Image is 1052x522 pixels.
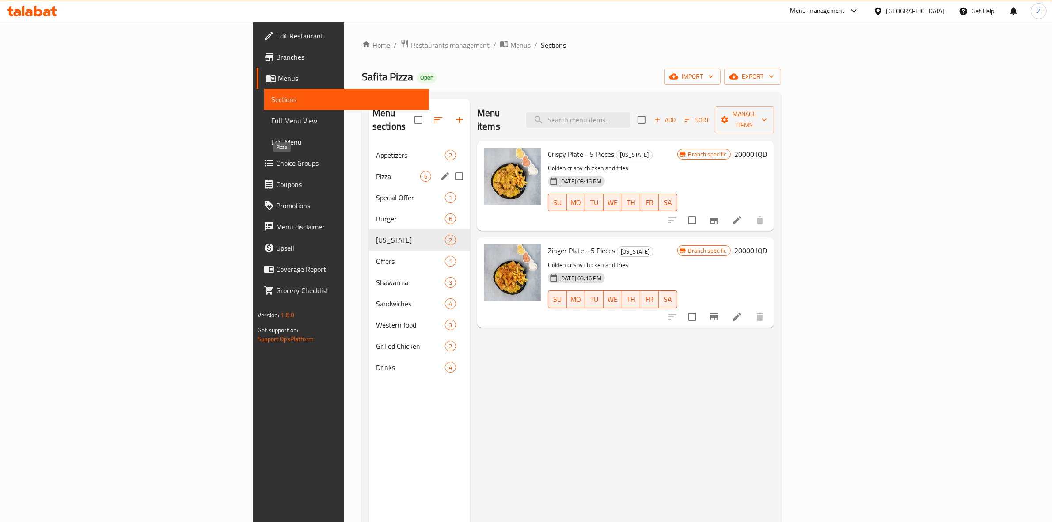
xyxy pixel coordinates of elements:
[548,290,567,308] button: SU
[276,264,422,274] span: Coverage Report
[886,6,945,16] div: [GEOGRAPHIC_DATA]
[276,243,422,253] span: Upsell
[734,148,767,160] h6: 20000 IQD
[264,110,429,131] a: Full Menu View
[510,40,531,50] span: Menus
[659,194,677,211] button: SA
[653,115,677,125] span: Add
[281,309,295,321] span: 1.0.0
[640,194,659,211] button: FR
[445,278,456,287] span: 3
[790,6,845,16] div: Menu-management
[640,290,659,308] button: FR
[445,362,456,373] div: items
[258,309,279,321] span: Version:
[376,213,445,224] span: Burger
[445,213,456,224] div: items
[749,210,771,231] button: delete
[445,235,456,245] div: items
[585,194,604,211] button: TU
[376,150,445,160] div: Appetizers
[664,69,721,85] button: import
[445,256,456,267] div: items
[409,110,428,129] span: Select all sections
[622,194,641,211] button: TH
[369,314,470,335] div: Western food3
[662,293,674,306] span: SA
[257,259,429,280] a: Coverage Report
[484,244,541,301] img: Zinger Plate - 5 Pieces
[369,141,470,381] nav: Menu sections
[570,196,582,209] span: MO
[257,46,429,68] a: Branches
[626,196,637,209] span: TH
[257,195,429,216] a: Promotions
[271,137,422,147] span: Edit Menu
[445,363,456,372] span: 4
[749,306,771,328] button: delete
[376,320,445,330] span: Western food
[589,196,600,209] span: TU
[617,246,653,257] div: Kentucky
[369,272,470,293] div: Shawarma3
[607,293,619,306] span: WE
[369,145,470,166] div: Appetizers2
[258,333,314,345] a: Support.OpsPlatform
[445,277,456,288] div: items
[567,194,585,211] button: MO
[276,285,422,296] span: Grocery Checklist
[685,115,709,125] span: Sort
[445,151,456,160] span: 2
[445,257,456,266] span: 1
[445,215,456,223] span: 6
[534,40,537,50] li: /
[276,221,422,232] span: Menu disclaimer
[257,280,429,301] a: Grocery Checklist
[644,293,655,306] span: FR
[556,177,605,186] span: [DATE] 03:16 PM
[493,40,496,50] li: /
[376,298,445,309] span: Sandwiches
[651,113,679,127] button: Add
[548,163,677,174] p: Golden crispy chicken and fries
[376,341,445,351] span: Grilled Chicken
[671,71,714,82] span: import
[644,196,655,209] span: FR
[376,256,445,267] span: Offers
[604,290,622,308] button: WE
[626,293,637,306] span: TH
[722,109,767,131] span: Manage items
[570,293,582,306] span: MO
[257,152,429,174] a: Choice Groups
[369,187,470,208] div: Special Offer1
[445,300,456,308] span: 4
[411,40,490,50] span: Restaurants management
[732,312,742,322] a: Edit menu item
[276,30,422,41] span: Edit Restaurant
[616,150,653,160] div: Kentucky
[548,244,615,257] span: Zinger Plate - 5 Pieces
[556,274,605,282] span: [DATE] 03:16 PM
[683,308,702,326] span: Select to update
[369,293,470,314] div: Sandwiches4
[276,158,422,168] span: Choice Groups
[548,259,677,271] p: Golden crispy chicken and fries
[257,25,429,46] a: Edit Restaurant
[257,68,429,89] a: Menus
[484,148,541,205] img: Crispy Plate - 5 Pieces
[376,235,445,245] span: [US_STATE]
[257,174,429,195] a: Coupons
[552,196,563,209] span: SU
[276,179,422,190] span: Coupons
[376,362,445,373] span: Drinks
[445,236,456,244] span: 2
[445,298,456,309] div: items
[369,208,470,229] div: Burger6
[567,290,585,308] button: MO
[552,293,563,306] span: SU
[659,290,677,308] button: SA
[362,39,781,51] nav: breadcrumb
